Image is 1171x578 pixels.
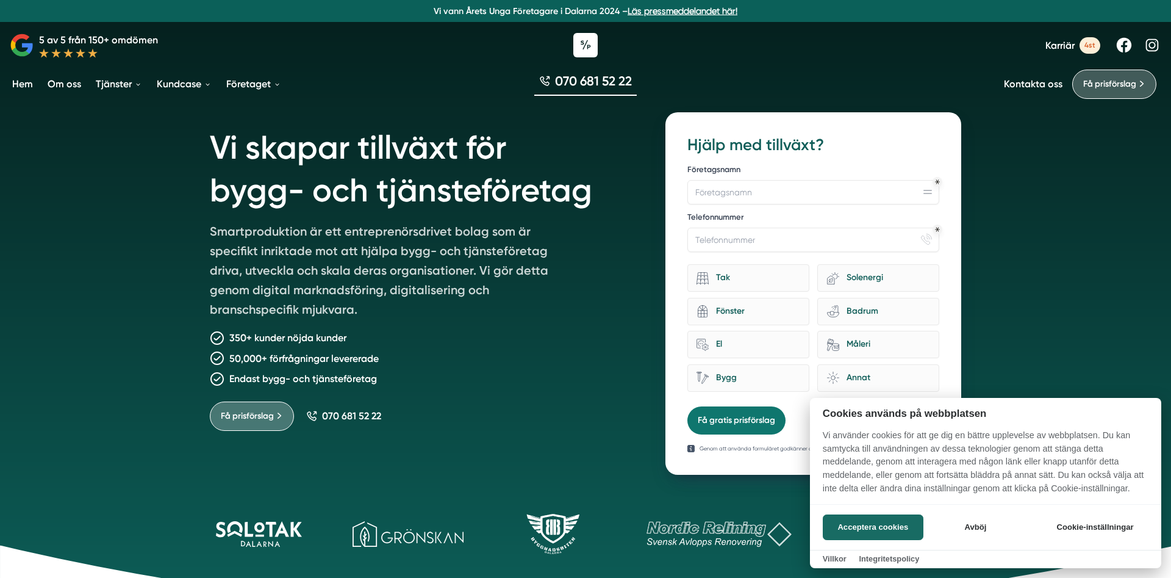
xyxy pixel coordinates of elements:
h2: Cookies används på webbplatsen [810,408,1161,419]
button: Cookie-inställningar [1042,515,1148,540]
p: Vi använder cookies för att ge dig en bättre upplevelse av webbplatsen. Du kan samtycka till anvä... [810,429,1161,504]
a: Villkor [823,554,847,563]
button: Avböj [927,515,1024,540]
button: Acceptera cookies [823,515,923,540]
a: Integritetspolicy [859,554,919,563]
